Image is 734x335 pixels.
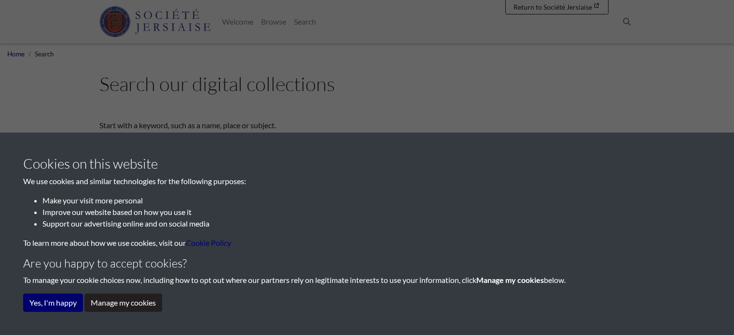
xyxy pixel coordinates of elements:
[23,156,711,172] h3: Cookies on this website
[23,294,83,312] button: Yes, I'm happy
[23,237,711,249] p: To learn more about how we use cookies, visit our
[23,256,711,270] h4: Are you happy to accept cookies?
[42,206,711,218] li: Improve our website based on how you use it
[84,294,162,312] button: Manage my cookies
[42,218,711,229] li: Support our advertising online and on social media
[42,195,711,206] li: Make your visit more personal
[476,275,544,284] strong: Manage my cookies
[23,175,711,187] p: We use cookies and similar technologies for the following purposes:
[23,274,711,286] p: To manage your cookie choices now, including how to opt out where our partners rely on legitimate...
[186,238,231,247] a: learn more about cookies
